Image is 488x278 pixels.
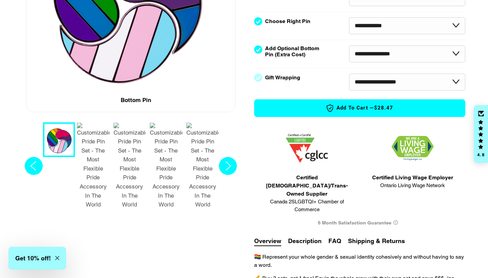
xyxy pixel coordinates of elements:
button: 3 / 7 [111,122,148,212]
p: 🏳️‍🌈 Represent your whole gender & sexual identity cohesively and without having to say a word. [254,253,465,269]
button: 4 / 7 [148,122,184,212]
button: Description [288,236,322,245]
span: Canada 2SLGBTQI+ Chamber of Commerce [258,198,357,213]
button: Shipping & Returns [348,236,405,245]
button: FAQ [328,236,341,245]
button: 5 / 7 [184,122,221,212]
img: Customizable Pride Pin Set - The Most Flexible Pride Accessory In The World [114,123,146,209]
button: 1 / 7 [43,122,75,157]
div: Bottom Pin [121,96,151,105]
button: 2 / 7 [75,122,111,212]
span: $28.47 [374,104,393,112]
span: Certified Living Wage Employer [372,174,453,182]
span: Certified [DEMOGRAPHIC_DATA]/Trans-Owned Supplier [258,174,357,198]
img: 1706832627.png [391,136,434,161]
button: Previous slide [23,122,45,212]
span: Add to Cart — [265,104,455,113]
button: Next slide [217,122,239,212]
div: Click to open Judge.me floating reviews tab [474,105,488,163]
img: 1705457225.png [286,134,328,163]
button: Overview [254,236,281,246]
button: Add to Cart —$28.47 [254,99,465,117]
span: Ontario Living Wage Network [372,182,453,190]
img: Customizable Pride Pin Set - The Most Flexible Pride Accessory In The World [150,123,182,209]
img: Customizable Pride Pin Set - The Most Flexible Pride Accessory In The World [186,123,219,209]
div: 6 Month Satisfaction Guarantee [254,217,465,229]
div: 4.8 [477,153,485,157]
img: Customizable Pride Pin Set - The Most Flexible Pride Accessory In The World [77,123,109,209]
